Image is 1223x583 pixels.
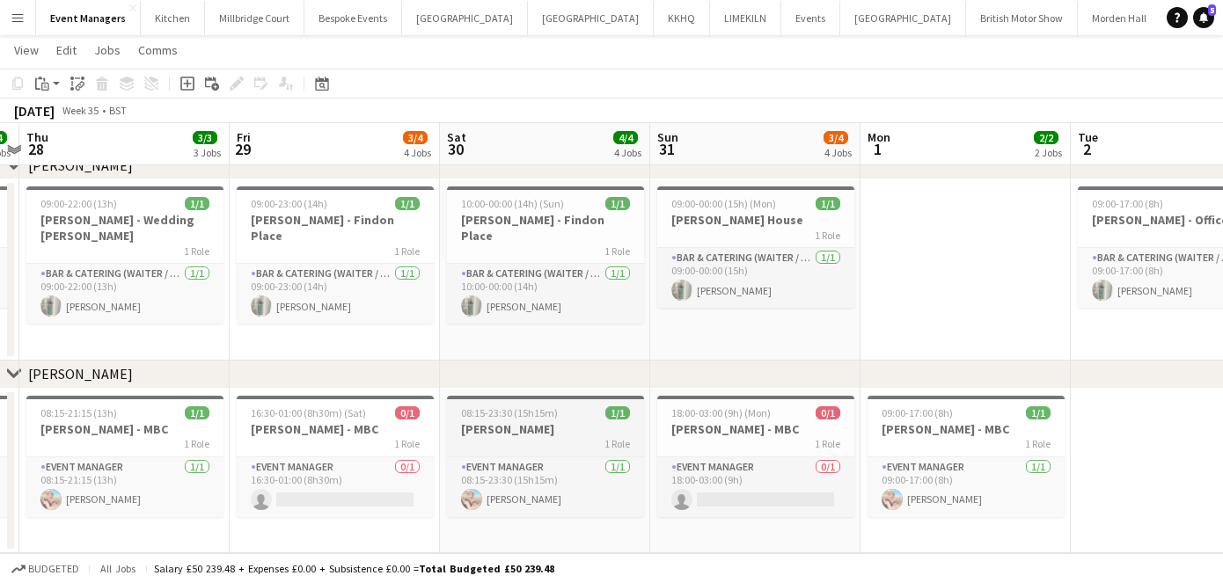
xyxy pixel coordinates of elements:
app-card-role: Bar & Catering (Waiter / waitress)1/109:00-00:00 (15h)[PERSON_NAME] [657,248,854,308]
button: KKHQ [654,1,710,35]
app-job-card: 09:00-22:00 (13h)1/1[PERSON_NAME] - Wedding [PERSON_NAME]1 RoleBar & Catering (Waiter / waitress)... [26,186,223,324]
app-card-role: Event Manager0/116:30-01:00 (8h30m) [237,457,434,517]
app-job-card: 08:15-23:30 (15h15m)1/1[PERSON_NAME]1 RoleEvent Manager1/108:15-23:30 (15h15m)[PERSON_NAME] [447,396,644,517]
app-job-card: 08:15-21:15 (13h)1/1[PERSON_NAME] - MBC1 RoleEvent Manager1/108:15-21:15 (13h)[PERSON_NAME] [26,396,223,517]
app-card-role: Bar & Catering (Waiter / waitress)1/110:00-00:00 (14h)[PERSON_NAME] [447,264,644,324]
span: 28 [24,139,48,159]
button: [GEOGRAPHIC_DATA] [402,1,528,35]
app-card-role: Bar & Catering (Waiter / waitress)1/109:00-22:00 (13h)[PERSON_NAME] [26,264,223,324]
span: 1 Role [394,437,420,450]
span: 29 [234,139,251,159]
h3: [PERSON_NAME] - MBC [237,421,434,437]
button: [GEOGRAPHIC_DATA] [840,1,966,35]
div: 4 Jobs [614,146,641,159]
a: View [7,39,46,62]
span: 1 [865,139,890,159]
span: 1/1 [605,197,630,210]
span: Fri [237,129,251,145]
a: Comms [131,39,185,62]
button: Events [781,1,840,35]
span: Total Budgeted £50 239.48 [419,562,554,575]
span: 1 Role [815,437,840,450]
h3: [PERSON_NAME] [447,421,644,437]
span: 1 Role [604,437,630,450]
button: Millbridge Court [205,1,304,35]
h3: [PERSON_NAME] - Findon Place [447,212,644,244]
span: 18:00-03:00 (9h) (Mon) [671,406,771,419]
div: Salary £50 239.48 + Expenses £0.00 + Subsistence £0.00 = [154,562,554,575]
span: 1 Role [184,244,209,258]
button: Kitchen [141,1,205,35]
span: Comms [138,42,178,58]
span: 09:00-17:00 (8h) [1092,197,1163,210]
span: 1/1 [816,197,840,210]
span: 3/4 [824,131,848,144]
span: 5 [1208,4,1216,16]
app-card-role: Event Manager1/108:15-23:30 (15h15m)[PERSON_NAME] [447,457,644,517]
span: Tue [1078,129,1098,145]
span: 3/3 [193,131,217,144]
button: Bespoke Events [304,1,402,35]
span: 0/1 [395,406,420,419]
span: 1 Role [604,244,630,258]
span: 09:00-23:00 (14h) [251,197,327,210]
span: 1 Role [184,437,209,450]
button: [GEOGRAPHIC_DATA] [528,1,654,35]
app-card-role: Bar & Catering (Waiter / waitress)1/109:00-23:00 (14h)[PERSON_NAME] [237,264,434,324]
div: 09:00-23:00 (14h)1/1[PERSON_NAME] - Findon Place1 RoleBar & Catering (Waiter / waitress)1/109:00-... [237,186,434,324]
app-card-role: Event Manager1/109:00-17:00 (8h)[PERSON_NAME] [868,457,1065,517]
a: Edit [49,39,84,62]
span: Week 35 [58,104,102,117]
span: 08:15-23:30 (15h15m) [461,406,558,419]
span: 08:15-21:15 (13h) [40,406,117,419]
app-job-card: 09:00-17:00 (8h)1/1[PERSON_NAME] - MBC1 RoleEvent Manager1/109:00-17:00 (8h)[PERSON_NAME] [868,396,1065,517]
span: 30 [444,139,466,159]
span: Budgeted [28,563,79,575]
span: 1/1 [1026,406,1051,419]
span: Edit [56,42,77,58]
span: All jobs [97,562,139,575]
button: British Motor Show [966,1,1078,35]
span: 10:00-00:00 (14h) (Sun) [461,197,564,210]
span: 09:00-22:00 (13h) [40,197,117,210]
span: 1/1 [605,406,630,419]
div: 4 Jobs [824,146,852,159]
span: 1/1 [395,197,420,210]
app-job-card: 16:30-01:00 (8h30m) (Sat)0/1[PERSON_NAME] - MBC1 RoleEvent Manager0/116:30-01:00 (8h30m) [237,396,434,517]
app-job-card: 10:00-00:00 (14h) (Sun)1/1[PERSON_NAME] - Findon Place1 RoleBar & Catering (Waiter / waitress)1/1... [447,186,644,324]
app-card-role: Event Manager1/108:15-21:15 (13h)[PERSON_NAME] [26,457,223,517]
span: 1 Role [394,244,420,258]
span: Sat [447,129,466,145]
app-card-role: Event Manager0/118:00-03:00 (9h) [657,457,854,517]
h3: [PERSON_NAME] - Findon Place [237,212,434,244]
app-job-card: 18:00-03:00 (9h) (Mon)0/1[PERSON_NAME] - MBC1 RoleEvent Manager0/118:00-03:00 (9h) [657,396,854,517]
div: 4 Jobs [404,146,431,159]
button: LIMEKILN [710,1,781,35]
span: Mon [868,129,890,145]
span: 1/1 [185,197,209,210]
div: 2 Jobs [1035,146,1062,159]
span: 09:00-17:00 (8h) [882,406,953,419]
a: 5 [1193,7,1214,28]
span: View [14,42,39,58]
span: 3/4 [403,131,428,144]
span: Sun [657,129,678,145]
h3: [PERSON_NAME] House [657,212,854,228]
span: 1 Role [1025,437,1051,450]
button: Event Managers [36,1,141,35]
h3: [PERSON_NAME] - MBC [26,421,223,437]
span: 2/2 [1034,131,1058,144]
div: BST [109,104,127,117]
button: Morden Hall [1078,1,1161,35]
span: 2 [1075,139,1098,159]
span: 1 Role [815,229,840,242]
span: 0/1 [816,406,840,419]
div: [DATE] [14,102,55,120]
